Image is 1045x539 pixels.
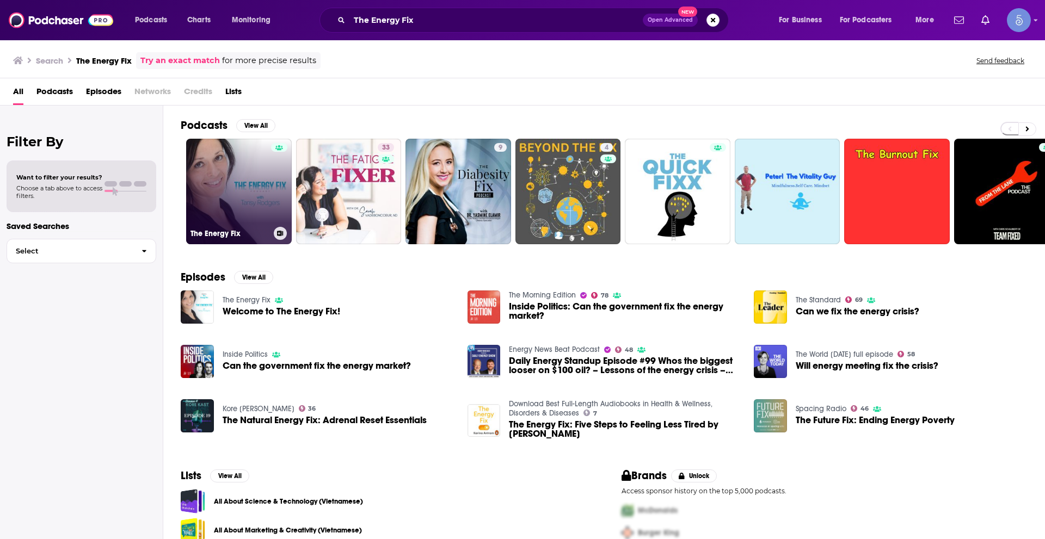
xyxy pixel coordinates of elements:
[605,143,608,153] span: 4
[181,119,228,132] h2: Podcasts
[127,11,181,29] button: open menu
[591,292,608,299] a: 78
[622,469,667,482] h2: Brands
[638,528,679,537] span: Burger King
[509,345,600,354] a: Energy News Beat Podcast
[509,356,741,375] span: Daily Energy Standup Episode #99 Whos the biggest looser on $100 oil? – Lessons of the energy cri...
[223,295,271,305] a: The Energy Fix
[7,221,156,231] p: Saved Searches
[915,13,934,28] span: More
[190,229,269,238] h3: The Energy Fix
[754,345,787,378] img: Will energy meeting fix the crisis?
[600,143,613,152] a: 4
[13,83,23,105] a: All
[223,307,340,316] a: Welcome to The Energy Fix!
[181,399,214,432] a: The Natural Energy Fix: Adrenal Reset Essentials
[509,302,741,320] a: Inside Politics: Can the government fix the energy market?
[796,416,955,425] a: The Future Fix: Ending Energy Poverty
[1007,8,1031,32] span: Logged in as Spiral5-G1
[615,346,633,353] a: 48
[468,404,501,437] img: The Energy Fix: Five Steps to Feeling Less Tired by Karina Antram
[181,290,214,324] img: Welcome to The Energy Fix!
[833,11,908,29] button: open menu
[796,307,919,316] span: Can we fix the energy crisis?
[134,83,171,105] span: Networks
[499,143,502,153] span: 9
[236,119,275,132] button: View All
[908,11,948,29] button: open menu
[405,139,511,244] a: 9
[593,411,597,416] span: 7
[855,298,863,302] span: 69
[349,11,643,29] input: Search podcasts, credits, & more...
[1007,8,1031,32] img: User Profile
[225,83,242,105] a: Lists
[622,487,1028,495] p: Access sponsor history on the top 5,000 podcasts.
[210,469,249,482] button: View All
[223,361,411,370] a: Can the government fix the energy market?
[779,13,822,28] span: For Business
[223,350,268,359] a: Inside Politics
[7,134,156,150] h2: Filter By
[638,506,678,515] span: McDonalds
[494,143,507,152] a: 9
[184,83,212,105] span: Credits
[468,290,501,324] img: Inside Politics: Can the government fix the energy market?
[296,139,402,244] a: 33
[625,348,633,352] span: 48
[181,345,214,378] a: Can the government fix the energy market?
[509,399,712,418] a: Download Best Full-Length Audiobooks in Health & Wellness, Disorders & Diseases
[181,119,275,132] a: PodcastsView All
[181,469,249,482] a: ListsView All
[754,290,787,324] img: Can we fix the energy crisis?
[36,55,63,66] h3: Search
[907,352,915,357] span: 58
[796,361,938,370] span: Will energy meeting fix the crisis?
[796,295,841,305] a: The Standard
[36,83,73,105] a: Podcasts
[180,11,217,29] a: Charts
[214,524,362,536] a: All About Marketing & Creativity (Vietnamese)
[840,13,892,28] span: For Podcasters
[308,406,316,411] span: 36
[468,345,501,378] img: Daily Energy Standup Episode #99 Whos the biggest looser on $100 oil? – Lessons of the energy cri...
[796,350,893,359] a: The World Today full episode
[860,406,869,411] span: 46
[643,14,698,27] button: Open AdvancedNew
[509,420,741,438] a: The Energy Fix: Five Steps to Feeling Less Tired by Karina Antram
[232,13,271,28] span: Monitoring
[617,499,638,522] img: First Pro Logo
[378,143,394,152] a: 33
[135,13,167,28] span: Podcasts
[950,11,968,29] a: Show notifications dropdown
[181,270,225,284] h2: Episodes
[16,174,102,181] span: Want to filter your results?
[382,143,390,153] span: 33
[222,54,316,67] span: for more precise results
[7,247,133,255] span: Select
[299,405,316,412] a: 36
[9,10,113,30] img: Podchaser - Follow, Share and Rate Podcasts
[754,399,787,432] img: The Future Fix: Ending Energy Poverty
[601,293,608,298] span: 78
[181,489,205,513] a: All About Science & Technology (Vietnamese)
[515,139,621,244] a: 4
[223,416,427,425] span: The Natural Energy Fix: Adrenal Reset Essentials
[16,184,102,200] span: Choose a tab above to access filters.
[186,139,292,244] a: The Energy Fix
